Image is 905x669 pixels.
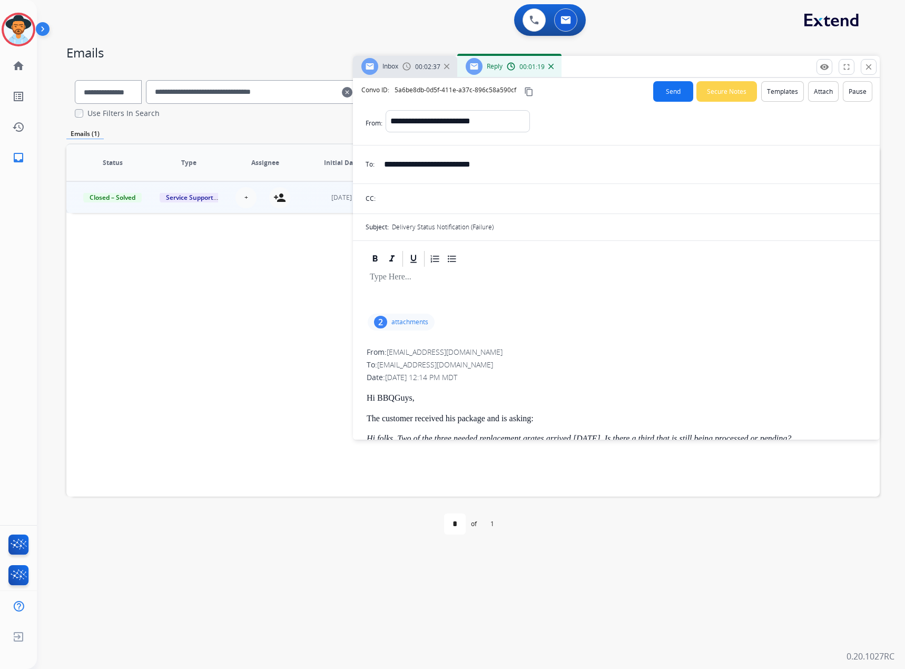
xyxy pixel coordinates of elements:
div: Ordered List [427,251,443,267]
button: Templates [761,81,804,102]
div: To: [367,360,866,370]
span: Closed – Solved [83,192,142,203]
p: Subject: [366,222,389,232]
mat-icon: content_copy [524,87,534,96]
div: of [471,519,477,529]
p: From: [366,119,382,128]
p: Emails (1) [66,129,104,139]
div: Bullet List [444,251,460,267]
div: Bold [367,251,383,267]
mat-icon: history [12,121,25,133]
div: 2 [374,316,387,328]
p: CC: [366,194,376,203]
mat-icon: remove_red_eye [820,62,829,72]
span: Assignee [251,158,279,168]
span: [DATE] 12:14 PM MDT [385,372,457,382]
button: Attach [808,81,839,102]
span: Inbox [382,62,398,71]
button: Secure Notes [696,81,757,102]
p: Hi BBQGuys, [367,393,866,403]
mat-icon: clear [342,86,352,99]
mat-icon: close [864,62,873,72]
label: Use Filters In Search [87,108,160,119]
button: Send [653,81,693,102]
h2: Emails [66,46,880,59]
span: 00:02:37 [415,63,440,71]
span: 5a6be8db-0d5f-411e-a37c-896c58a590cf [395,85,516,94]
p: To: [366,160,375,169]
span: [EMAIL_ADDRESS][DOMAIN_NAME] [387,347,503,357]
p: Convo ID: [361,85,389,98]
div: From: [367,347,866,357]
div: Date: [367,372,866,383]
span: 00:01:19 [519,63,545,71]
span: Status [103,158,123,168]
span: Service Support [160,192,220,203]
button: Pause [843,81,872,102]
em: Hi folks. Two of the three needed replacement grates arrived [DATE]. Is there a third that is sti... [367,434,791,443]
div: Underline [406,251,421,267]
div: 1 [482,515,503,533]
span: Initial Date [324,158,359,168]
mat-icon: home [12,60,25,72]
span: Type [181,158,196,168]
mat-icon: fullscreen [842,62,851,72]
mat-icon: list_alt [12,90,25,103]
span: [DATE] [331,193,352,202]
button: + [235,187,257,208]
p: 0.20.1027RC [847,650,894,663]
img: avatar [4,15,33,44]
span: Reply [487,62,503,71]
p: The customer received his package and is asking: [367,414,866,423]
span: + [244,193,248,202]
span: [EMAIL_ADDRESS][DOMAIN_NAME] [377,360,493,370]
mat-icon: person_add [273,191,286,204]
mat-icon: inbox [12,151,25,164]
p: attachments [391,318,428,326]
p: Delivery Status Notification (Failure) [392,222,494,232]
div: Italic [384,251,400,267]
keeper-lock: Open Keeper Popup [840,192,852,205]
